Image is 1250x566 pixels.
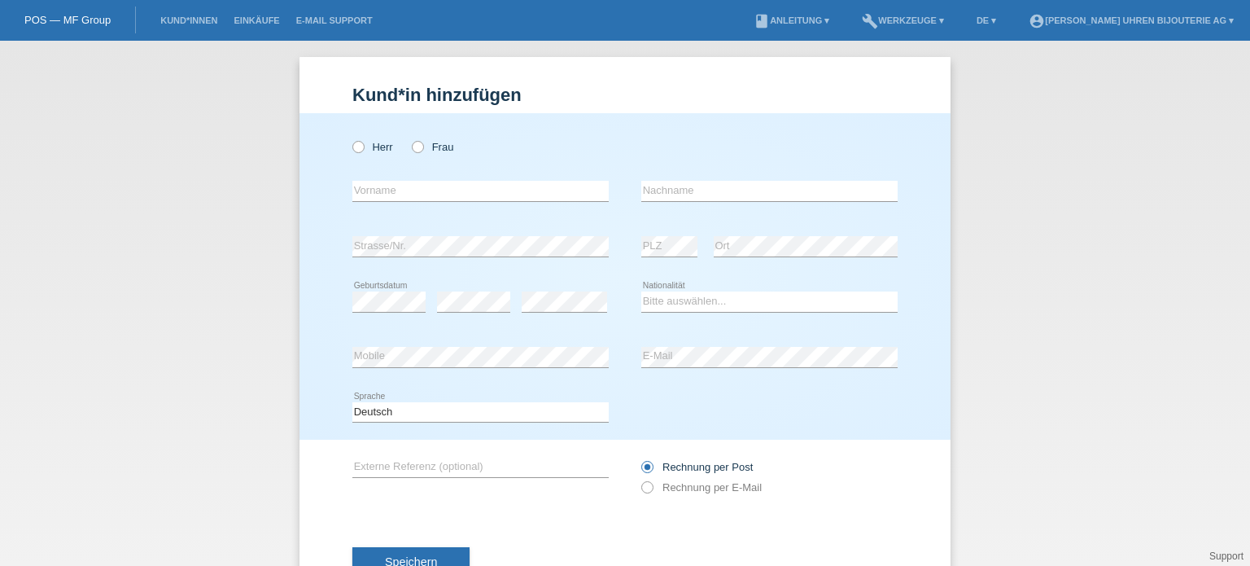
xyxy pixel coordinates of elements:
[152,15,225,25] a: Kund*innen
[641,481,762,494] label: Rechnung per E-Mail
[352,141,393,153] label: Herr
[754,13,770,29] i: book
[1209,551,1243,562] a: Support
[352,141,363,151] input: Herr
[641,481,652,502] input: Rechnung per E-Mail
[225,15,287,25] a: Einkäufe
[352,85,898,105] h1: Kund*in hinzufügen
[968,15,1004,25] a: DE ▾
[1021,15,1242,25] a: account_circle[PERSON_NAME] Uhren Bijouterie AG ▾
[1029,13,1045,29] i: account_circle
[862,13,878,29] i: build
[412,141,422,151] input: Frau
[24,14,111,26] a: POS — MF Group
[288,15,381,25] a: E-Mail Support
[854,15,952,25] a: buildWerkzeuge ▾
[745,15,837,25] a: bookAnleitung ▾
[641,461,652,481] input: Rechnung per Post
[641,461,753,473] label: Rechnung per Post
[412,141,453,153] label: Frau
